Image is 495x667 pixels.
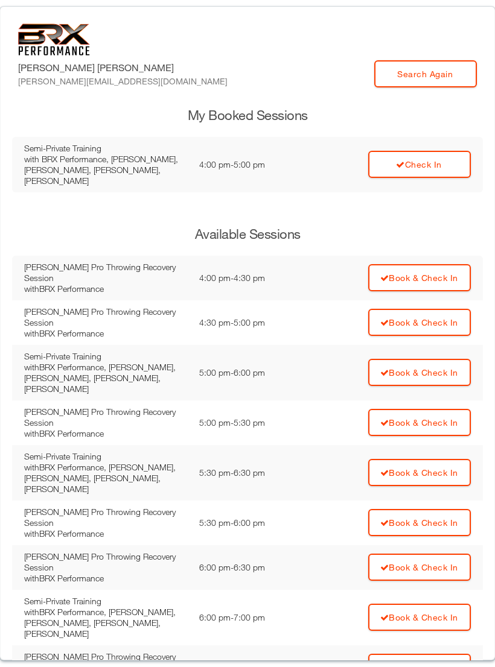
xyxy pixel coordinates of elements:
div: [PERSON_NAME] Pro Throwing Recovery Session [24,507,187,528]
div: Semi-Private Training [24,596,187,607]
div: with BRX Performance [24,428,187,439]
a: Search Again [374,60,477,87]
td: 6:00 pm - 6:30 pm [193,545,307,590]
div: with BRX Performance [24,573,187,584]
td: 6:00 pm - 7:00 pm [193,590,307,645]
label: [PERSON_NAME] [PERSON_NAME] [18,60,228,87]
div: with BRX Performance, [PERSON_NAME], [PERSON_NAME], [PERSON_NAME], [PERSON_NAME] [24,362,187,394]
a: Book & Check In [368,554,471,581]
div: with BRX Performance, [PERSON_NAME], [PERSON_NAME], [PERSON_NAME], [PERSON_NAME] [24,607,187,639]
div: with BRX Performance [24,283,187,294]
div: [PERSON_NAME][EMAIL_ADDRESS][DOMAIN_NAME] [18,75,228,87]
td: 5:30 pm - 6:00 pm [193,501,307,545]
a: Book & Check In [368,509,471,536]
div: with BRX Performance, [PERSON_NAME], [PERSON_NAME], [PERSON_NAME], [PERSON_NAME] [24,462,187,495]
img: 6f7da32581c89ca25d665dc3aae533e4f14fe3ef_original.svg [18,24,90,55]
div: with BRX Performance, [PERSON_NAME], [PERSON_NAME], [PERSON_NAME], [PERSON_NAME] [24,154,187,186]
div: Semi-Private Training [24,143,187,154]
div: [PERSON_NAME] Pro Throwing Recovery Session [24,262,187,283]
td: 5:30 pm - 6:30 pm [193,445,307,501]
h3: Available Sessions [12,225,483,244]
td: 4:00 pm - 5:00 pm [193,137,307,192]
a: Book & Check In [368,264,471,291]
a: Check In [368,151,471,178]
h3: My Booked Sessions [12,106,483,125]
div: Semi-Private Training [24,451,187,462]
a: Book & Check In [368,359,471,386]
div: [PERSON_NAME] Pro Throwing Recovery Session [24,551,187,573]
div: with BRX Performance [24,528,187,539]
td: 4:00 pm - 4:30 pm [193,256,307,300]
td: 5:00 pm - 6:00 pm [193,345,307,400]
div: [PERSON_NAME] Pro Throwing Recovery Session [24,406,187,428]
a: Book & Check In [368,459,471,486]
td: 5:00 pm - 5:30 pm [193,400,307,445]
div: Semi-Private Training [24,351,187,362]
td: 4:30 pm - 5:00 pm [193,300,307,345]
a: Book & Check In [368,309,471,336]
a: Book & Check In [368,409,471,436]
div: with BRX Performance [24,328,187,339]
div: [PERSON_NAME] Pro Throwing Recovery Session [24,306,187,328]
a: Book & Check In [368,604,471,631]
